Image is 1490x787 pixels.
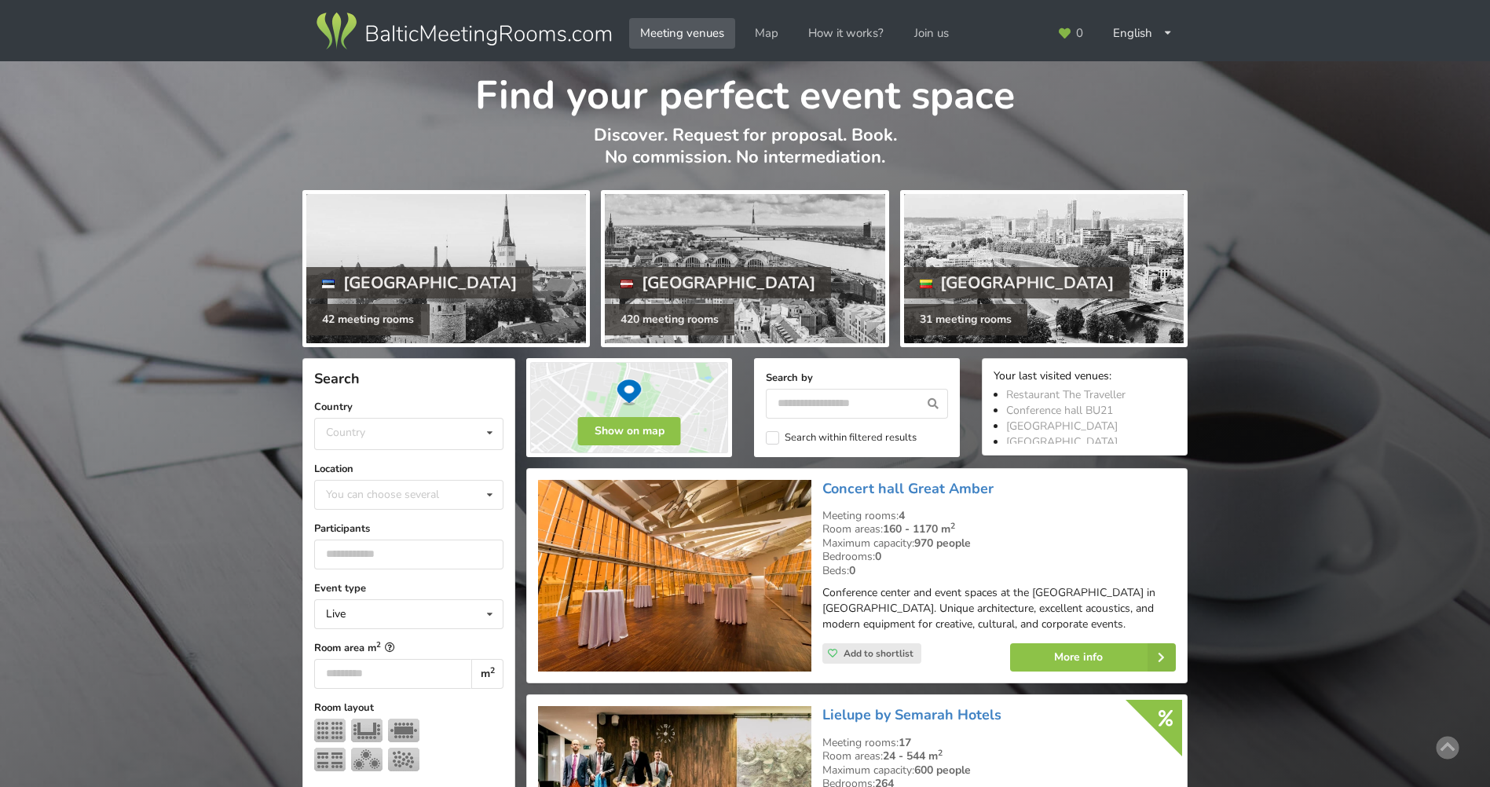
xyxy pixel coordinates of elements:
label: Search within filtered results [766,431,917,445]
a: Lielupe by Semarah Hotels [822,705,1001,724]
div: 42 meeting rooms [306,304,430,335]
div: 420 meeting rooms [605,304,734,335]
img: Theater [314,719,346,742]
div: Maximum capacity: [822,763,1176,778]
label: Room layout [314,700,503,716]
img: Baltic Meeting Rooms [313,9,614,53]
strong: 0 [875,549,881,564]
strong: 0 [849,563,855,578]
sup: 2 [376,639,381,650]
img: Reception [388,748,419,771]
sup: 2 [950,520,955,532]
p: Conference center and event spaces at the [GEOGRAPHIC_DATA] in [GEOGRAPHIC_DATA]. Unique architec... [822,585,1176,632]
div: You can choose several [322,485,474,503]
label: Search by [766,370,948,386]
span: Add to shortlist [844,647,913,660]
div: Country [326,426,365,439]
a: Restaurant The Traveller [1006,387,1126,402]
img: U-shape [351,719,383,742]
strong: 4 [899,508,905,523]
div: Maximum capacity: [822,536,1176,551]
a: How it works? [797,18,895,49]
label: Participants [314,521,503,536]
a: Map [744,18,789,49]
img: Classroom [314,748,346,771]
strong: 600 people [914,763,971,778]
a: [GEOGRAPHIC_DATA] [1006,434,1118,449]
span: 0 [1076,27,1083,39]
sup: 2 [490,664,495,676]
button: Show on map [578,417,681,445]
div: [GEOGRAPHIC_DATA] [605,267,831,298]
p: Discover. Request for proposal. Book. No commission. No intermediation. [302,124,1188,185]
div: Room areas: [822,522,1176,536]
a: Concert hall Great Amber [822,479,994,498]
div: Your last visited venues: [994,370,1176,385]
img: Show on map [526,358,732,457]
div: Meeting rooms: [822,736,1176,750]
a: Conference hall BU21 [1006,403,1113,418]
strong: 970 people [914,536,971,551]
strong: 17 [899,735,911,750]
div: Bedrooms: [822,550,1176,564]
div: English [1102,18,1184,49]
div: Live [326,609,346,620]
a: Join us [903,18,960,49]
sup: 2 [938,747,943,759]
a: More info [1010,643,1176,672]
div: [GEOGRAPHIC_DATA] [306,267,533,298]
label: Location [314,461,503,477]
img: Boardroom [388,719,419,742]
img: Conference centre | Liepaja | Concert hall Great Amber [538,480,811,672]
a: [GEOGRAPHIC_DATA] 31 meeting rooms [900,190,1188,347]
div: Meeting rooms: [822,509,1176,523]
h1: Find your perfect event space [302,61,1188,121]
img: Banquet [351,748,383,771]
div: m [471,659,503,689]
div: [GEOGRAPHIC_DATA] [904,267,1130,298]
a: [GEOGRAPHIC_DATA] 42 meeting rooms [302,190,590,347]
a: [GEOGRAPHIC_DATA] [1006,419,1118,434]
label: Room area m [314,640,503,656]
label: Country [314,399,503,415]
strong: 160 - 1170 m [883,522,955,536]
label: Event type [314,580,503,596]
a: [GEOGRAPHIC_DATA] 420 meeting rooms [601,190,888,347]
span: Search [314,369,360,388]
div: Beds: [822,564,1176,578]
div: 31 meeting rooms [904,304,1027,335]
strong: 24 - 544 m [883,749,943,763]
div: Room areas: [822,749,1176,763]
a: Meeting venues [629,18,735,49]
